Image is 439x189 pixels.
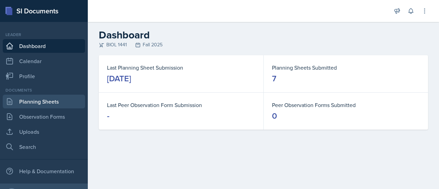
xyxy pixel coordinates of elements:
div: 7 [272,73,276,84]
a: Dashboard [3,39,85,53]
dt: Last Planning Sheet Submission [107,63,255,72]
a: Calendar [3,54,85,68]
div: Leader [3,32,85,38]
dt: Last Peer Observation Form Submission [107,101,255,109]
div: BIOL 1441 Fall 2025 [99,41,428,48]
div: Documents [3,87,85,93]
dt: Peer Observation Forms Submitted [272,101,420,109]
a: Observation Forms [3,110,85,123]
a: Search [3,140,85,154]
a: Planning Sheets [3,95,85,108]
h2: Dashboard [99,29,428,41]
a: Uploads [3,125,85,139]
div: 0 [272,110,277,121]
dt: Planning Sheets Submitted [272,63,420,72]
div: [DATE] [107,73,131,84]
div: Help & Documentation [3,164,85,178]
a: Profile [3,69,85,83]
div: - [107,110,109,121]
